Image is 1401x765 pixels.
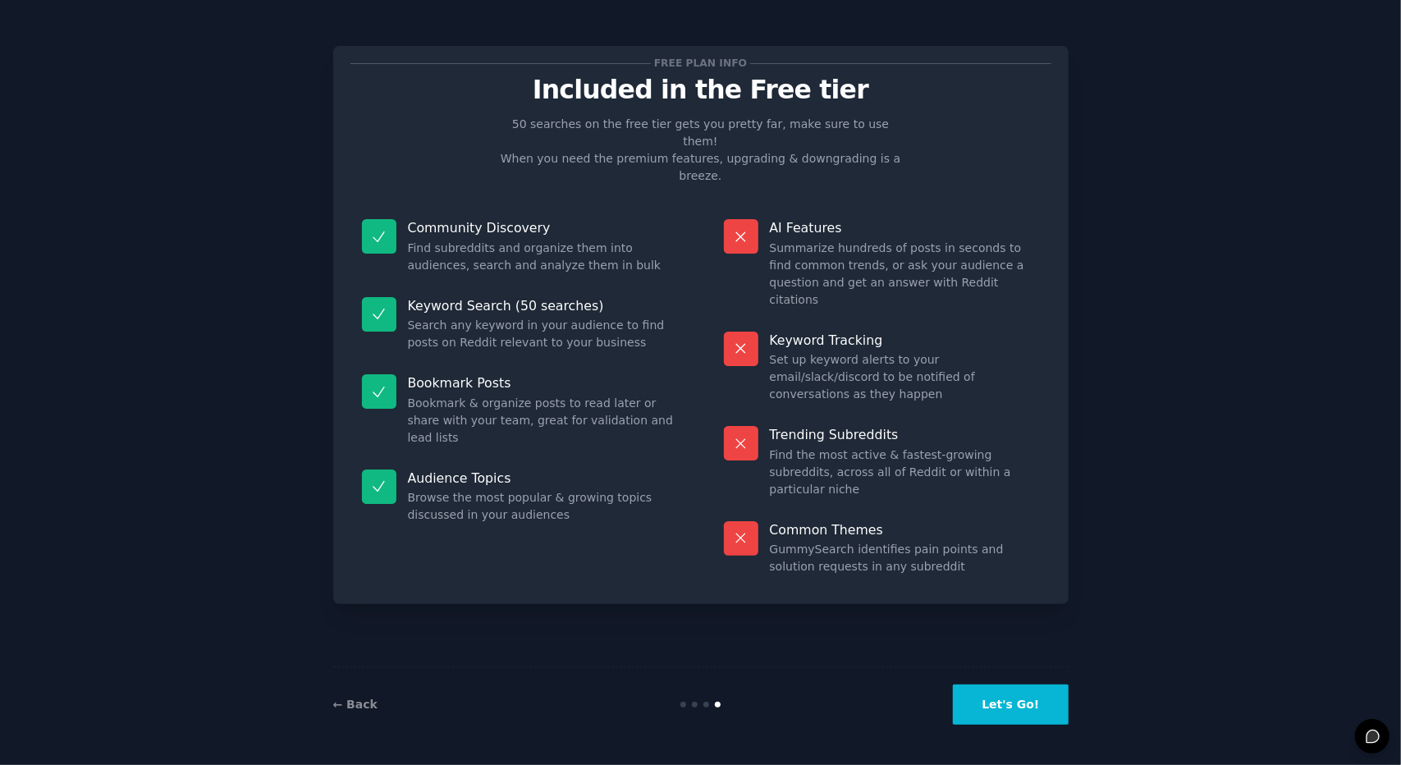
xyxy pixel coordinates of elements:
[408,489,678,524] dd: Browse the most popular & growing topics discussed in your audiences
[408,470,678,487] p: Audience Topics
[770,219,1040,236] p: AI Features
[770,332,1040,349] p: Keyword Tracking
[770,541,1040,575] dd: GummySearch identifies pain points and solution requests in any subreddit
[770,351,1040,403] dd: Set up keyword alerts to your email/slack/discord to be notified of conversations as they happen
[494,116,908,185] p: 50 searches on the free tier gets you pretty far, make sure to use them! When you need the premiu...
[350,76,1051,104] p: Included in the Free tier
[408,297,678,314] p: Keyword Search (50 searches)
[651,55,749,72] span: Free plan info
[770,447,1040,498] dd: Find the most active & fastest-growing subreddits, across all of Reddit or within a particular niche
[408,374,678,392] p: Bookmark Posts
[333,698,378,711] a: ← Back
[408,240,678,274] dd: Find subreddits and organize them into audiences, search and analyze them in bulk
[408,317,678,351] dd: Search any keyword in your audience to find posts on Reddit relevant to your business
[953,685,1068,725] button: Let's Go!
[770,426,1040,443] p: Trending Subreddits
[770,521,1040,538] p: Common Themes
[770,240,1040,309] dd: Summarize hundreds of posts in seconds to find common trends, or ask your audience a question and...
[408,395,678,447] dd: Bookmark & organize posts to read later or share with your team, great for validation and lead lists
[408,219,678,236] p: Community Discovery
